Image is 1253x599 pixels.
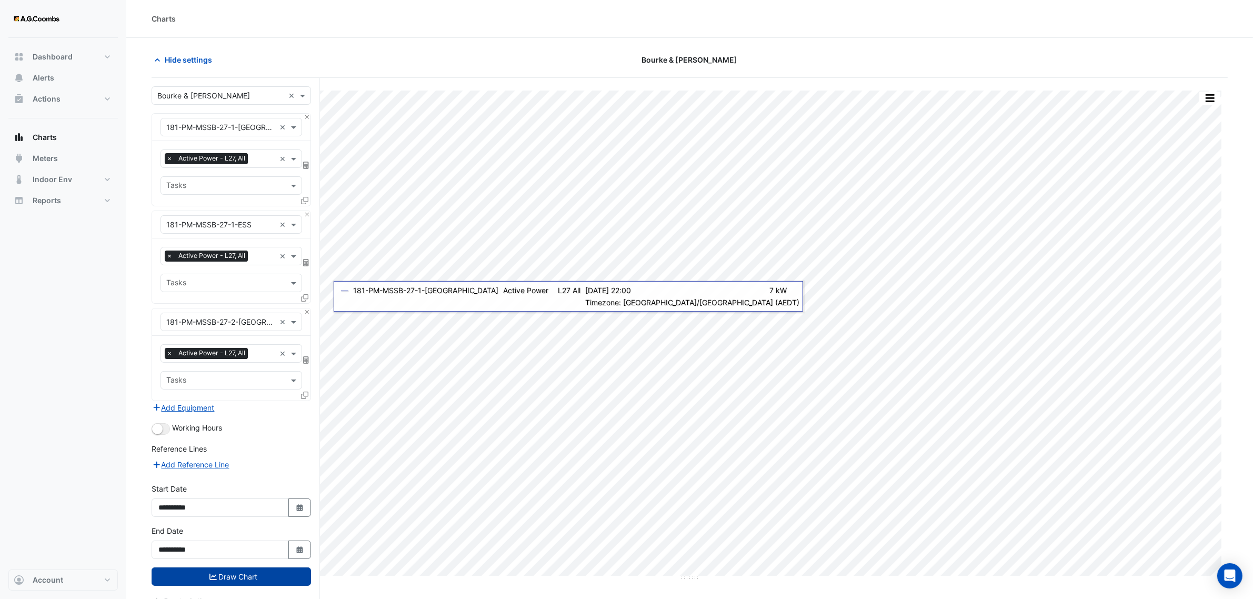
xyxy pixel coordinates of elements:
button: Meters [8,148,118,169]
span: Charts [33,132,57,143]
button: Alerts [8,67,118,88]
span: Clear [279,251,288,262]
span: Active Power - L27, All [176,153,248,164]
span: Working Hours [172,423,222,432]
button: Indoor Env [8,169,118,190]
div: Tasks [165,179,186,193]
span: Active Power - L27, All [176,348,248,358]
label: Start Date [152,483,187,494]
button: Account [8,570,118,591]
span: Choose Function [302,258,311,267]
button: Close [304,114,310,121]
span: × [165,251,174,261]
span: Active Power - L27, All [176,251,248,261]
span: Clone Favourites and Tasks from this Equipment to other Equipment [301,391,308,400]
app-icon: Reports [14,195,24,206]
span: Meters [33,153,58,164]
button: Close [304,308,310,315]
app-icon: Meters [14,153,24,164]
span: Clear [279,122,288,133]
div: Tasks [165,374,186,388]
span: Reports [33,195,61,206]
div: Charts [152,13,176,24]
span: Clear [279,153,288,164]
app-icon: Indoor Env [14,174,24,185]
button: Dashboard [8,46,118,67]
button: Add Reference Line [152,458,230,471]
span: Clear [288,90,297,101]
label: End Date [152,525,183,536]
button: More Options [1199,92,1220,105]
fa-icon: Select Date [295,503,305,512]
fa-icon: Select Date [295,545,305,554]
span: Alerts [33,73,54,83]
span: Indoor Env [33,174,72,185]
app-icon: Alerts [14,73,24,83]
span: Actions [33,94,61,104]
label: Reference Lines [152,443,207,454]
button: Add Equipment [152,402,215,414]
app-icon: Charts [14,132,24,143]
span: × [165,348,174,358]
button: Actions [8,88,118,109]
span: Clear [279,348,288,359]
button: Charts [8,127,118,148]
div: Open Intercom Messenger [1217,563,1242,588]
button: Reports [8,190,118,211]
span: Bourke & [PERSON_NAME] [642,54,738,65]
app-icon: Actions [14,94,24,104]
button: Hide settings [152,51,219,69]
span: × [165,153,174,164]
span: Clear [279,219,288,230]
button: Close [304,211,310,218]
span: Dashboard [33,52,73,62]
span: Clear [279,316,288,327]
span: Account [33,575,63,585]
div: Tasks [165,277,186,291]
button: Draw Chart [152,567,311,586]
span: Choose Function [302,355,311,364]
span: Clone Favourites and Tasks from this Equipment to other Equipment [301,293,308,302]
span: Hide settings [165,54,212,65]
img: Company Logo [13,8,60,29]
span: Choose Function [302,161,311,169]
app-icon: Dashboard [14,52,24,62]
span: Clone Favourites and Tasks from this Equipment to other Equipment [301,196,308,205]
